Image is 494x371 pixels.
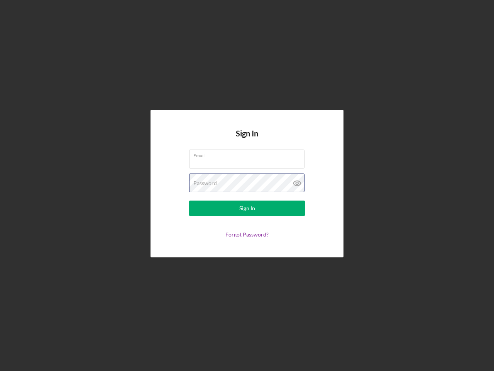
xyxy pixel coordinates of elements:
[193,150,305,158] label: Email
[225,231,269,238] a: Forgot Password?
[239,201,255,216] div: Sign In
[236,129,258,150] h4: Sign In
[189,201,305,216] button: Sign In
[193,180,217,186] label: Password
